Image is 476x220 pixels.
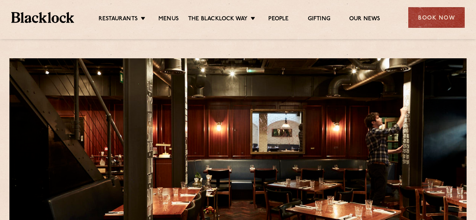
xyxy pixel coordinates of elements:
a: Menus [158,15,179,24]
div: Book Now [408,7,465,28]
a: Restaurants [99,15,138,24]
img: BL_Textured_Logo-footer-cropped.svg [11,12,74,23]
a: The Blacklock Way [188,15,248,24]
a: Our News [349,15,380,24]
a: People [268,15,289,24]
a: Gifting [308,15,330,24]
